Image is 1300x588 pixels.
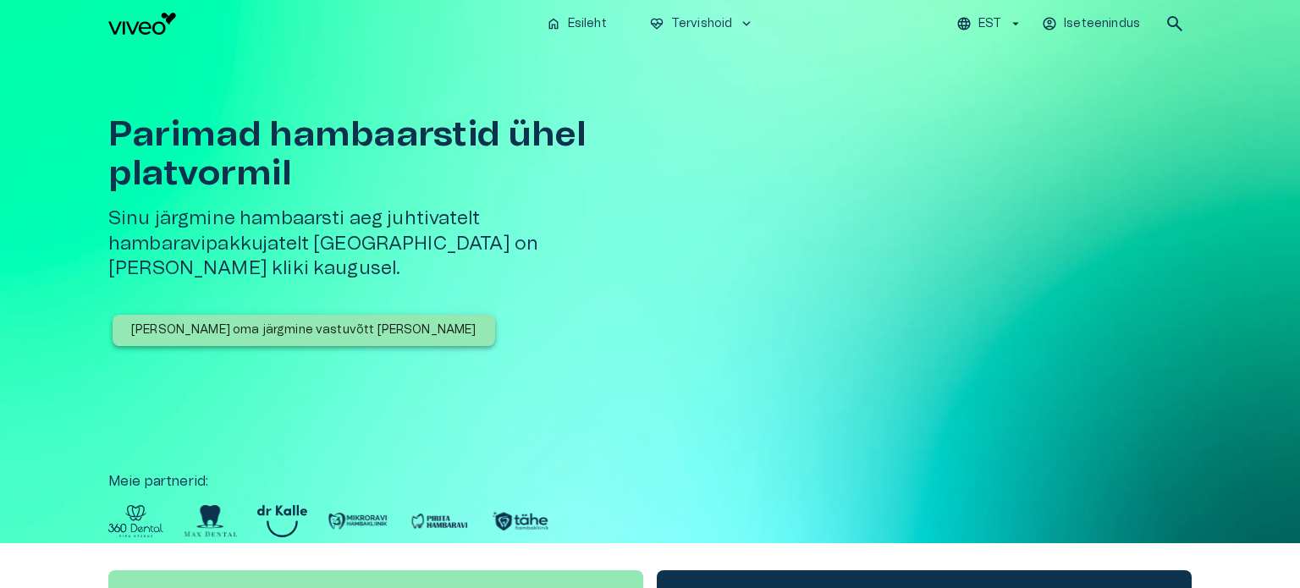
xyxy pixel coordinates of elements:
[1158,7,1192,41] button: open search modal
[568,15,607,33] p: Esileht
[108,471,1192,492] p: Meie partnerid :
[328,505,388,537] img: Partner logo
[108,13,532,35] a: Navigate to homepage
[954,12,1026,36] button: EST
[131,321,476,339] p: [PERSON_NAME] oma järgmine vastuvõtt [PERSON_NAME]
[490,505,551,537] img: Partner logo
[1064,15,1140,33] p: Iseteenindus
[1165,14,1185,34] span: search
[642,12,762,36] button: ecg_heartTervishoidkeyboard_arrow_down
[978,15,1001,33] p: EST
[539,12,615,36] button: homeEsileht
[184,505,237,537] img: Partner logo
[257,505,307,537] img: Partner logo
[409,505,470,537] img: Partner logo
[649,16,664,31] span: ecg_heart
[113,315,495,346] button: [PERSON_NAME] oma järgmine vastuvõtt [PERSON_NAME]
[108,115,657,193] h1: Parimad hambaarstid ühel platvormil
[108,13,176,35] img: Viveo logo
[546,16,561,31] span: home
[739,16,754,31] span: keyboard_arrow_down
[671,15,733,33] p: Tervishoid
[108,505,163,537] img: Partner logo
[108,206,657,281] h5: Sinu järgmine hambaarsti aeg juhtivatelt hambaravipakkujatelt [GEOGRAPHIC_DATA] on [PERSON_NAME] ...
[1039,12,1144,36] button: Iseteenindus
